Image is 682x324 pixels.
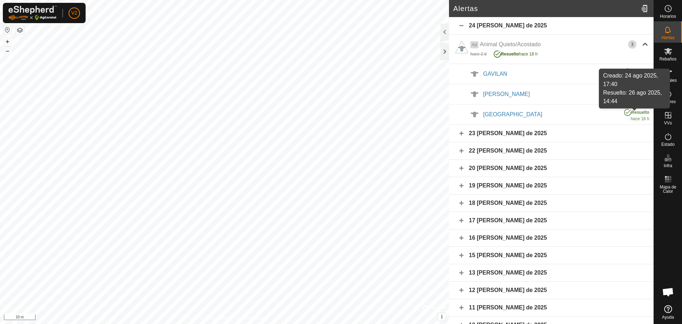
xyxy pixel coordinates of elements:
span: i [441,314,443,320]
span: Resuelto [631,90,649,95]
div: 22 [PERSON_NAME] de 2025 [449,142,654,160]
div: 16 [PERSON_NAME] de 2025 [449,229,654,247]
div: 12 [PERSON_NAME] de 2025 [449,282,654,299]
span: Animal Quieto/Acostado [480,41,541,47]
button: Restablecer Mapa [3,26,12,34]
h2: Alertas [453,4,638,13]
span: Alertas [661,36,675,40]
a: Ayuda [654,302,682,322]
span: Ad [470,41,478,48]
div: 24 [PERSON_NAME] de 2025 [449,17,654,34]
span: VVs [664,121,672,125]
span: GAVILAN [483,71,507,77]
img: Logo Gallagher [9,6,57,20]
span: Collares [660,100,676,104]
div: 20 [PERSON_NAME] de 2025 [449,160,654,177]
div: 19 [PERSON_NAME] de 2025 [449,177,654,195]
div: 15 [PERSON_NAME] de 2025 [449,247,654,264]
span: Estado [661,142,675,147]
span: Infra [664,164,672,168]
a: Política de Privacidad [188,315,229,321]
button: i [438,313,446,321]
a: Chat abierto [657,281,679,303]
div: hace 2 d [470,51,487,57]
a: Contáctenos [237,315,261,321]
div: 13 [PERSON_NAME] de 2025 [449,264,654,282]
span: Resuelto [631,69,649,74]
div: 3 [628,40,637,49]
div: hace 18 h [624,107,649,122]
div: hace 18 h [494,49,537,57]
span: Rebaños [659,57,676,61]
span: [PERSON_NAME] [483,91,530,97]
div: 18 [PERSON_NAME] de 2025 [449,195,654,212]
span: Ayuda [662,315,674,319]
span: [GEOGRAPHIC_DATA] [483,111,542,117]
button: + [3,37,12,46]
span: Horarios [660,14,676,18]
span: Resuelto [631,110,649,115]
div: 11 [PERSON_NAME] de 2025 [449,299,654,317]
button: Capas del Mapa [16,26,24,34]
span: V2 [71,9,77,17]
div: hace 1 d [624,87,649,102]
div: 17 [PERSON_NAME] de 2025 [449,212,654,229]
span: Mapa de Calor [656,185,680,193]
div: 23 [PERSON_NAME] de 2025 [449,125,654,142]
span: Animales [659,78,677,83]
button: – [3,47,12,55]
span: Resuelto [501,52,519,57]
div: hace 1 d [624,67,649,81]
